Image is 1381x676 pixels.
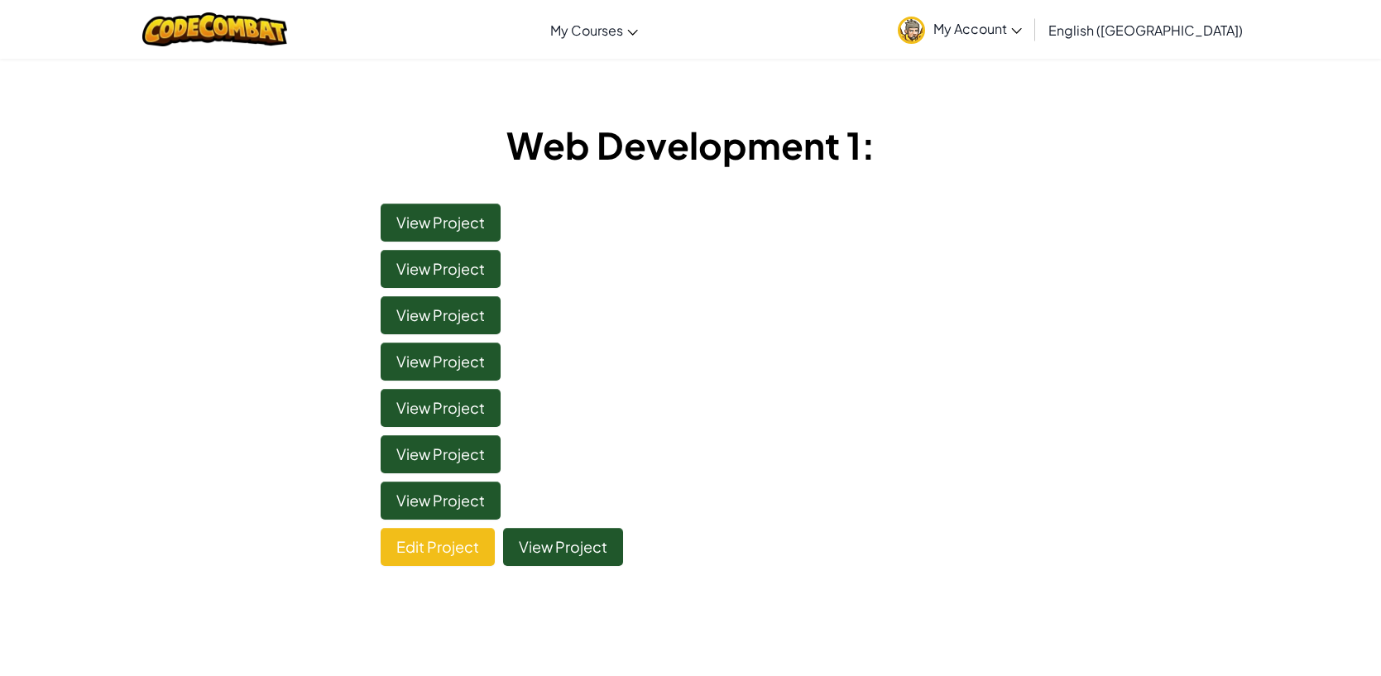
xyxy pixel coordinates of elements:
a: View Project [381,296,501,334]
a: View Project [381,204,501,242]
a: View Project [503,528,623,566]
span: English ([GEOGRAPHIC_DATA]) [1048,22,1243,39]
span: My Account [933,20,1022,37]
h1: Web Development 1: [219,119,1163,170]
img: CodeCombat logo [142,12,287,46]
a: View Project [381,482,501,520]
a: My Account [889,3,1030,55]
span: My Courses [550,22,623,39]
a: English ([GEOGRAPHIC_DATA]) [1040,7,1251,52]
img: avatar [898,17,925,44]
a: View Project [381,435,501,473]
a: View Project [381,343,501,381]
a: My Courses [542,7,646,52]
a: View Project [381,389,501,427]
a: View Project [381,250,501,288]
a: Edit Project [381,528,495,566]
